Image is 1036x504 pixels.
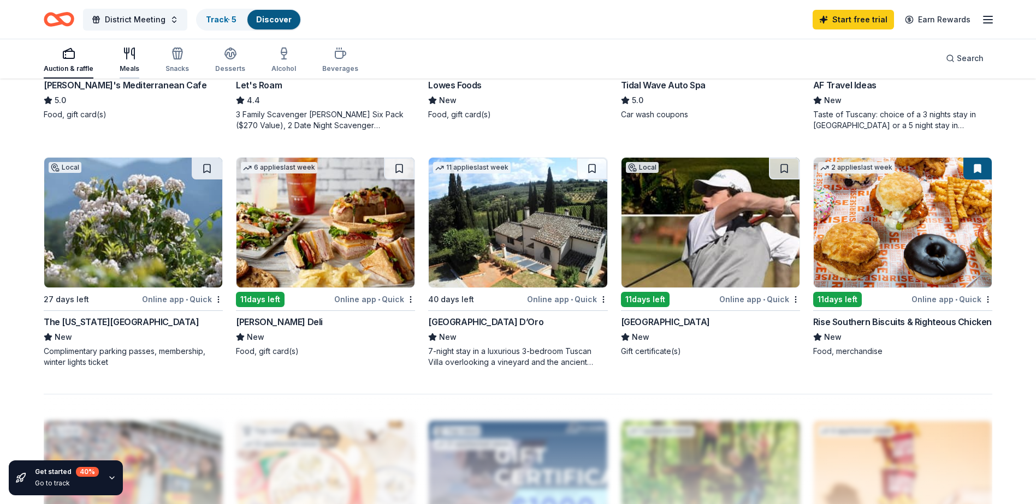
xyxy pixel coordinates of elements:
[813,315,992,328] div: Rise Southern Biscuits & Righteous Chicken
[236,346,415,357] div: Food, gift card(s)
[433,162,511,173] div: 11 applies last week
[165,43,189,79] button: Snacks
[621,292,670,307] div: 11 days left
[105,13,165,26] span: District Meeting
[44,43,93,79] button: Auction & raffle
[236,109,415,131] div: 3 Family Scavenger [PERSON_NAME] Six Pack ($270 Value), 2 Date Night Scavenger [PERSON_NAME] Two ...
[334,292,415,306] div: Online app Quick
[271,64,296,73] div: Alcohol
[322,43,358,79] button: Beverages
[120,43,139,79] button: Meals
[911,292,992,306] div: Online app Quick
[44,293,89,306] div: 27 days left
[824,331,842,344] span: New
[428,315,543,328] div: [GEOGRAPHIC_DATA] D’Oro
[428,293,474,306] div: 40 days left
[813,157,992,357] a: Image for Rise Southern Biscuits & Righteous Chicken2 applieslast week11days leftOnline app•Quick...
[49,162,81,173] div: Local
[236,292,285,307] div: 11 days left
[957,52,984,65] span: Search
[428,109,607,120] div: Food, gift card(s)
[76,467,99,477] div: 40 %
[621,109,800,120] div: Car wash coupons
[241,162,317,173] div: 6 applies last week
[824,94,842,107] span: New
[83,9,187,31] button: District Meeting
[55,94,66,107] span: 5.0
[44,7,74,32] a: Home
[428,157,607,368] a: Image for Villa Sogni D’Oro11 applieslast week40 days leftOnline app•Quick[GEOGRAPHIC_DATA] D’Oro...
[626,162,659,173] div: Local
[763,295,765,304] span: •
[44,315,199,328] div: The [US_STATE][GEOGRAPHIC_DATA]
[322,64,358,73] div: Beverages
[814,158,992,287] img: Image for Rise Southern Biscuits & Righteous Chicken
[621,315,710,328] div: [GEOGRAPHIC_DATA]
[719,292,800,306] div: Online app Quick
[44,158,222,287] img: Image for The North Carolina Arboretum
[186,295,188,304] span: •
[35,479,99,488] div: Go to track
[818,162,895,173] div: 2 applies last week
[44,79,206,92] div: [PERSON_NAME]'s Mediterranean Cafe
[439,94,457,107] span: New
[571,295,573,304] span: •
[428,79,482,92] div: Lowes Foods
[527,292,608,306] div: Online app Quick
[632,331,649,344] span: New
[236,158,415,287] img: Image for McAlister's Deli
[621,157,800,357] a: Image for Beau Rivage Golf & ResortLocal11days leftOnline app•Quick[GEOGRAPHIC_DATA]NewGift certi...
[55,331,72,344] span: New
[256,15,292,24] a: Discover
[813,346,992,357] div: Food, merchandise
[813,292,862,307] div: 11 days left
[120,64,139,73] div: Meals
[44,64,93,73] div: Auction & raffle
[206,15,236,24] a: Track· 5
[247,94,260,107] span: 4.4
[35,467,99,477] div: Get started
[44,157,223,368] a: Image for The North Carolina ArboretumLocal27 days leftOnline app•QuickThe [US_STATE][GEOGRAPHIC_...
[247,331,264,344] span: New
[813,109,992,131] div: Taste of Tuscany: choice of a 3 nights stay in [GEOGRAPHIC_DATA] or a 5 night stay in [GEOGRAPHIC...
[165,64,189,73] div: Snacks
[215,64,245,73] div: Desserts
[196,9,301,31] button: Track· 5Discover
[428,346,607,368] div: 7-night stay in a luxurious 3-bedroom Tuscan Villa overlooking a vineyard and the ancient walled ...
[429,158,607,287] img: Image for Villa Sogni D’Oro
[142,292,223,306] div: Online app Quick
[44,109,223,120] div: Food, gift card(s)
[632,94,643,107] span: 5.0
[898,10,977,29] a: Earn Rewards
[955,295,957,304] span: •
[439,331,457,344] span: New
[378,295,380,304] span: •
[271,43,296,79] button: Alcohol
[236,315,323,328] div: [PERSON_NAME] Deli
[937,47,992,69] button: Search
[813,79,877,92] div: AF Travel Ideas
[44,346,223,368] div: Complimentary parking passes, membership, winter lights ticket
[621,346,800,357] div: Gift certificate(s)
[236,79,282,92] div: Let's Roam
[621,79,706,92] div: Tidal Wave Auto Spa
[813,10,894,29] a: Start free trial
[236,157,415,357] a: Image for McAlister's Deli6 applieslast week11days leftOnline app•Quick[PERSON_NAME] DeliNewFood,...
[215,43,245,79] button: Desserts
[621,158,800,287] img: Image for Beau Rivage Golf & Resort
